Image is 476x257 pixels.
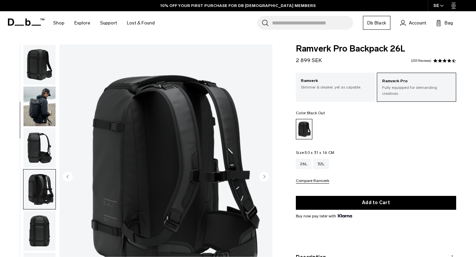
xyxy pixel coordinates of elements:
[296,196,456,210] button: Add to Cart
[100,11,117,35] a: Support
[436,19,453,27] button: Bag
[127,11,155,35] a: Lost & Found
[400,19,426,27] a: Account
[23,169,56,209] button: Ramverk_pro_bacpack_26L_black_out_2024_10.png
[296,213,352,219] span: Buy now pay later with
[259,172,269,183] button: Next slide
[301,78,370,84] p: Ramverk
[307,111,325,115] span: Black Out
[409,19,426,26] span: Account
[296,57,322,63] span: 2 899 SEK
[296,179,329,184] button: Compare Ramverk
[296,119,312,139] a: Black Out
[338,214,352,217] img: {"height" => 20, "alt" => "Klarna"}
[160,3,316,9] a: 10% OFF YOUR FIRST PURCHASE FOR DB [DEMOGRAPHIC_DATA] MEMBERS
[313,159,329,169] a: 32L
[23,45,56,85] img: Ramverk_pro_bacpack_26L_black_out_2024_1.png
[296,111,325,115] legend: Color:
[63,172,73,183] button: Previous slide
[23,86,56,127] button: Ramverk Pro Backpack 26L Black Out
[23,87,56,126] img: Ramverk Pro Backpack 26L Black Out
[53,11,64,35] a: Shop
[23,211,56,251] img: Ramverk_pro_bacpack_26L_black_out_2024_11.png
[74,11,90,35] a: Explore
[23,128,56,168] img: Ramverk_pro_bacpack_26L_black_out_2024_2.png
[296,151,334,155] legend: Size:
[445,19,453,26] span: Bag
[296,73,375,95] a: Ramverk Slimmer & sleaker, yet as capable.
[296,45,456,53] span: Ramverk Pro Backpack 26L
[48,11,160,35] nav: Main Navigation
[382,85,451,96] p: Fully equipped for demanding creatives.
[305,150,334,155] span: 50 x 31 x 16 CM
[296,159,311,169] a: 26L
[411,59,431,62] a: 235 reviews
[363,16,390,30] a: Db Black
[382,78,451,85] p: Ramverk Pro
[23,169,56,209] img: Ramverk_pro_bacpack_26L_black_out_2024_10.png
[301,84,370,90] p: Slimmer & sleaker, yet as capable.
